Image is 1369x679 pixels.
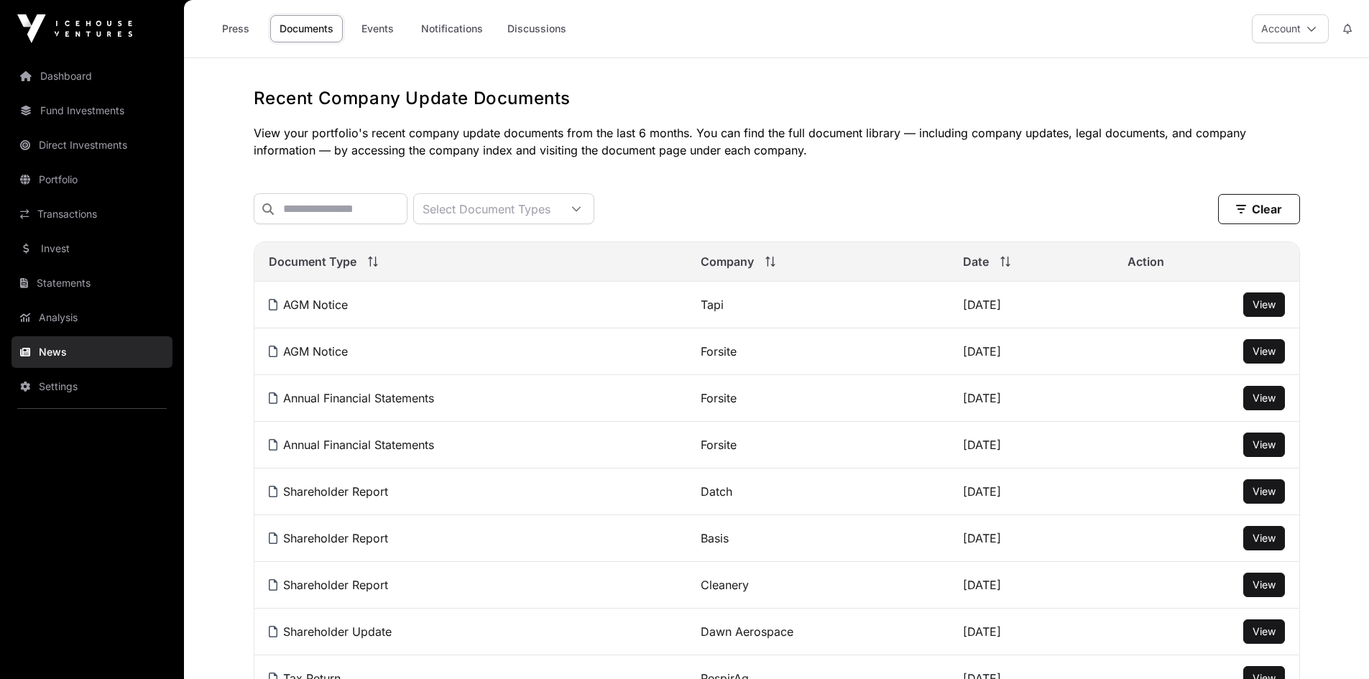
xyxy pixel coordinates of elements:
[1243,292,1285,317] button: View
[949,562,1113,609] td: [DATE]
[414,194,559,223] div: Select Document Types
[11,371,172,402] a: Settings
[963,253,989,270] span: Date
[269,484,388,499] a: Shareholder Report
[701,484,732,499] a: Datch
[1243,433,1285,457] button: View
[701,391,737,405] a: Forsite
[701,578,749,592] a: Cleanery
[949,282,1113,328] td: [DATE]
[1253,531,1276,545] a: View
[11,164,172,195] a: Portfolio
[254,124,1300,159] p: View your portfolio's recent company update documents from the last 6 months. You can find the fu...
[17,14,132,43] img: Icehouse Ventures Logo
[269,297,348,312] a: AGM Notice
[701,531,729,545] a: Basis
[701,253,754,270] span: Company
[1297,610,1369,679] iframe: Chat Widget
[949,375,1113,422] td: [DATE]
[1253,391,1276,405] a: View
[949,422,1113,468] td: [DATE]
[11,60,172,92] a: Dashboard
[1253,298,1276,310] span: View
[11,95,172,126] a: Fund Investments
[11,267,172,299] a: Statements
[269,624,392,639] a: Shareholder Update
[412,15,492,42] a: Notifications
[949,328,1113,375] td: [DATE]
[269,344,348,359] a: AGM Notice
[1243,339,1285,364] button: View
[701,438,737,452] a: Forsite
[701,624,793,639] a: Dawn Aerospace
[1218,194,1300,224] button: Clear
[207,15,264,42] a: Press
[1128,253,1164,270] span: Action
[701,344,737,359] a: Forsite
[11,336,172,368] a: News
[1253,344,1276,359] a: View
[11,129,172,161] a: Direct Investments
[1243,386,1285,410] button: View
[1253,624,1276,639] a: View
[1253,345,1276,357] span: View
[1253,484,1276,499] a: View
[269,391,434,405] a: Annual Financial Statements
[11,302,172,333] a: Analysis
[1253,625,1276,637] span: View
[269,578,388,592] a: Shareholder Report
[498,15,576,42] a: Discussions
[949,515,1113,562] td: [DATE]
[269,531,388,545] a: Shareholder Report
[254,87,1300,110] h1: Recent Company Update Documents
[1253,578,1276,591] span: View
[1253,438,1276,451] span: View
[1243,526,1285,550] button: View
[949,468,1113,515] td: [DATE]
[269,253,356,270] span: Document Type
[1253,438,1276,452] a: View
[349,15,406,42] a: Events
[270,15,343,42] a: Documents
[1243,573,1285,597] button: View
[1253,578,1276,592] a: View
[269,438,434,452] a: Annual Financial Statements
[1243,619,1285,644] button: View
[949,609,1113,655] td: [DATE]
[1253,297,1276,312] a: View
[1253,532,1276,544] span: View
[1253,485,1276,497] span: View
[11,198,172,230] a: Transactions
[1253,392,1276,404] span: View
[1252,14,1329,43] button: Account
[11,233,172,264] a: Invest
[1243,479,1285,504] button: View
[701,297,724,312] a: Tapi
